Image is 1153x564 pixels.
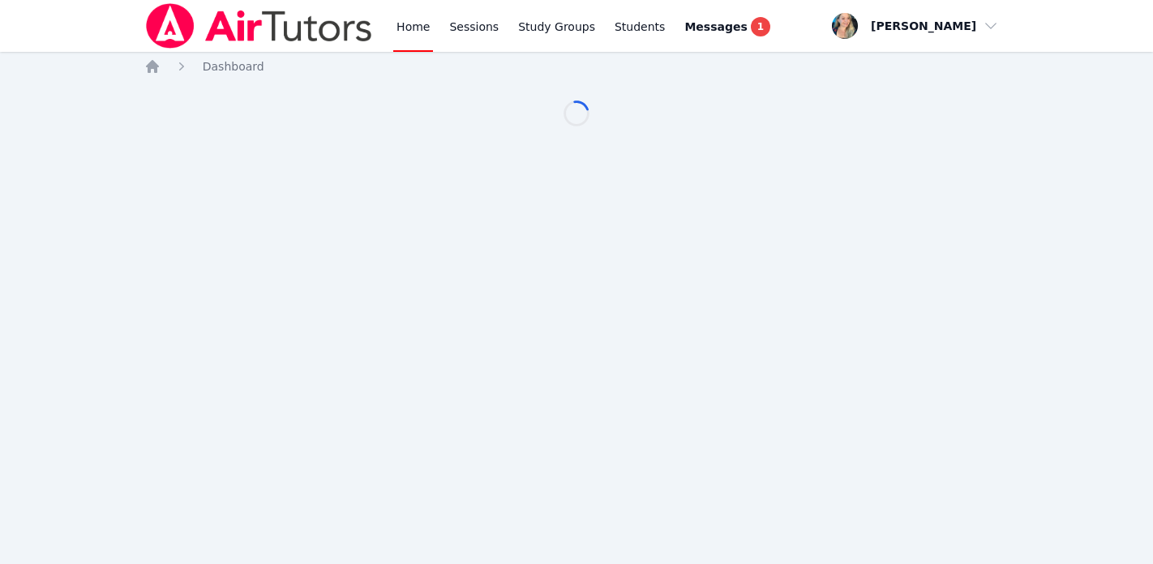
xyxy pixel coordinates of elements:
[684,19,747,35] span: Messages
[144,3,374,49] img: Air Tutors
[144,58,1009,75] nav: Breadcrumb
[203,58,264,75] a: Dashboard
[751,17,770,36] span: 1
[203,60,264,73] span: Dashboard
